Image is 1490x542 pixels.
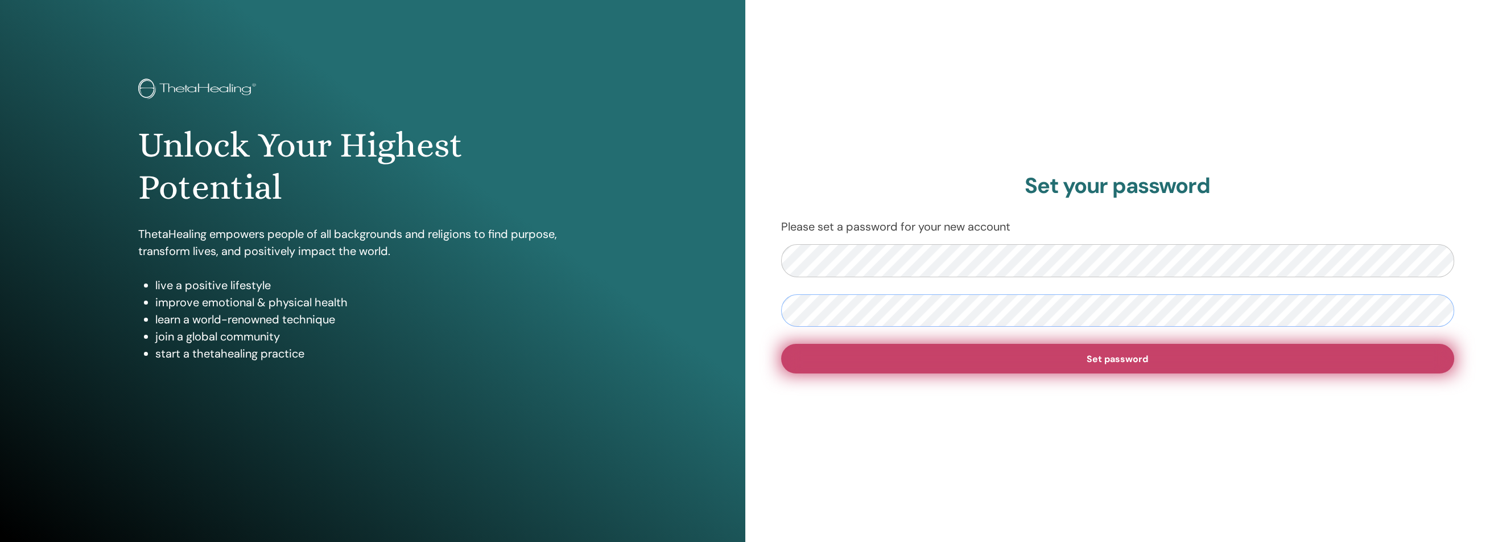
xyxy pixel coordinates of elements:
[155,345,606,362] li: start a thetahealing practice
[138,124,606,209] h1: Unlock Your Highest Potential
[781,173,1455,199] h2: Set your password
[781,344,1455,373] button: Set password
[781,218,1455,235] p: Please set a password for your new account
[155,277,606,294] li: live a positive lifestyle
[1087,353,1148,365] span: Set password
[155,311,606,328] li: learn a world-renowned technique
[138,225,606,260] p: ThetaHealing empowers people of all backgrounds and religions to find purpose, transform lives, a...
[155,294,606,311] li: improve emotional & physical health
[155,328,606,345] li: join a global community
